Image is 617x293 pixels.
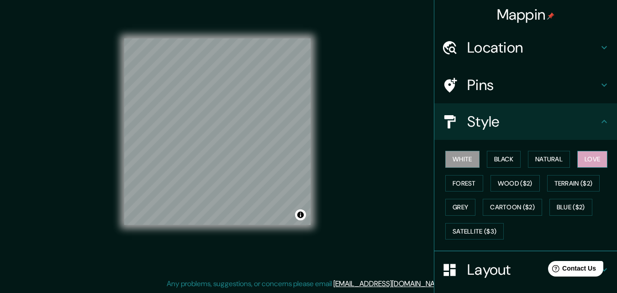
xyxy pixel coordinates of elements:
[547,12,554,20] img: pin-icon.png
[536,257,607,283] iframe: Help widget launcher
[434,29,617,66] div: Location
[295,209,306,220] button: Toggle attribution
[434,67,617,103] div: Pins
[577,151,607,168] button: Love
[445,199,475,216] button: Grey
[467,38,599,57] h4: Location
[490,175,540,192] button: Wood ($2)
[124,38,311,225] canvas: Map
[445,175,483,192] button: Forest
[497,5,555,24] h4: Mappin
[467,261,599,279] h4: Layout
[483,199,542,216] button: Cartoon ($2)
[445,223,504,240] button: Satellite ($3)
[467,112,599,131] h4: Style
[528,151,570,168] button: Natural
[167,278,448,289] p: Any problems, suggestions, or concerns please email .
[434,251,617,288] div: Layout
[333,279,446,288] a: [EMAIL_ADDRESS][DOMAIN_NAME]
[434,103,617,140] div: Style
[549,199,592,216] button: Blue ($2)
[467,76,599,94] h4: Pins
[445,151,480,168] button: White
[487,151,521,168] button: Black
[547,175,600,192] button: Terrain ($2)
